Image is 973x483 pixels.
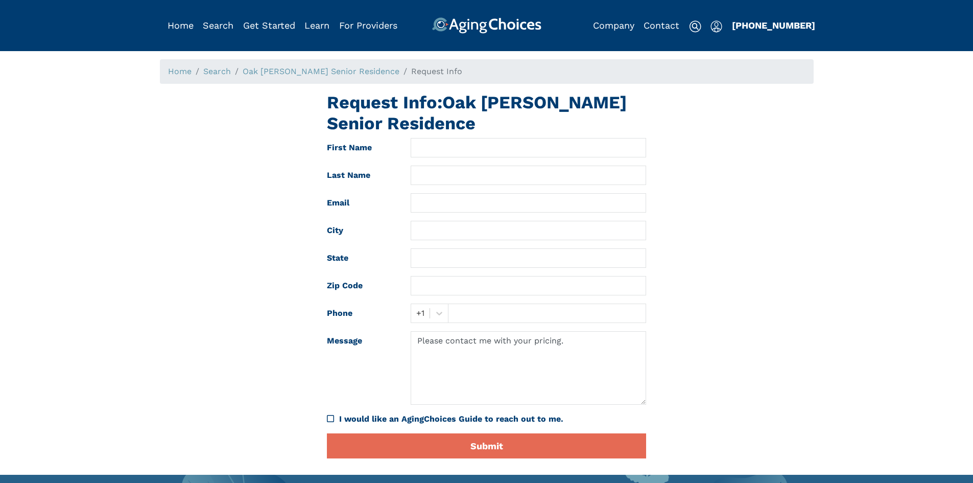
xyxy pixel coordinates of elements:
[732,20,815,31] a: [PHONE_NUMBER]
[327,92,646,134] h1: Request Info: Oak [PERSON_NAME] Senior Residence
[319,304,403,323] label: Phone
[160,59,814,84] nav: breadcrumb
[319,221,403,240] label: City
[411,331,646,405] textarea: Please contact me with your pricing.
[203,66,231,76] a: Search
[411,66,462,76] span: Request Info
[339,20,397,31] a: For Providers
[710,20,722,33] img: user-icon.svg
[432,17,541,34] img: AgingChoices
[203,17,233,34] div: Popover trigger
[319,276,403,295] label: Zip Code
[319,138,403,157] label: First Name
[710,17,722,34] div: Popover trigger
[319,193,403,213] label: Email
[327,413,646,425] div: I would like an AgingChoices Guide to reach out to me.
[168,20,194,31] a: Home
[168,66,192,76] a: Home
[339,413,646,425] div: I would like an AgingChoices Guide to reach out to me.
[644,20,679,31] a: Contact
[304,20,329,31] a: Learn
[243,20,295,31] a: Get Started
[593,20,634,31] a: Company
[319,166,403,185] label: Last Name
[689,20,701,33] img: search-icon.svg
[327,433,646,458] button: Submit
[243,66,399,76] a: Oak [PERSON_NAME] Senior Residence
[319,331,403,405] label: Message
[203,20,233,31] a: Search
[319,248,403,268] label: State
